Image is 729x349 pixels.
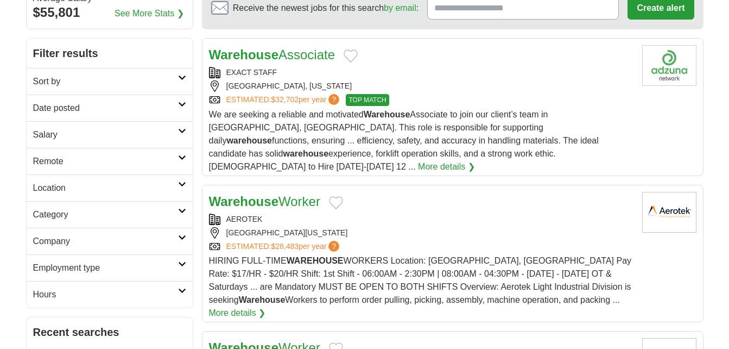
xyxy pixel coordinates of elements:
[226,94,342,106] a: ESTIMATED:$32,702per year?
[328,241,339,252] span: ?
[33,208,178,221] h2: Category
[226,136,272,145] strong: warehouse
[239,295,286,304] strong: Warehouse
[27,254,193,281] a: Employment type
[209,307,266,320] a: More details ❯
[27,121,193,148] a: Salary
[287,256,344,265] strong: WAREHOUSE
[209,67,633,78] div: EXACT STAFF
[33,235,178,248] h2: Company
[226,241,342,252] a: ESTIMATED:$28,483per year?
[27,228,193,254] a: Company
[33,3,186,22] div: $55,801
[27,174,193,201] a: Location
[33,128,178,141] h2: Salary
[271,242,299,251] span: $28,483
[27,95,193,121] a: Date posted
[364,110,410,119] strong: Warehouse
[27,68,193,95] a: Sort by
[33,75,178,88] h2: Sort by
[33,102,178,115] h2: Date posted
[115,7,184,20] a: See More Stats ❯
[328,94,339,105] span: ?
[209,256,632,304] span: HIRING FULL-TIME WORKERS Location: [GEOGRAPHIC_DATA], [GEOGRAPHIC_DATA] Pay Rate: $17/HR - $20/HR...
[642,45,696,86] img: Company logo
[27,281,193,308] a: Hours
[27,148,193,174] a: Remote
[27,201,193,228] a: Category
[209,194,278,209] strong: Warehouse
[209,110,599,171] span: We are seeking a reliable and motivated Associate to join our client’s team in [GEOGRAPHIC_DATA],...
[283,149,328,158] strong: warehouse
[33,324,186,340] h2: Recent searches
[271,95,299,104] span: $32,702
[33,288,178,301] h2: Hours
[209,194,320,209] a: WarehouseWorker
[226,215,263,223] a: AEROTEK
[27,39,193,68] h2: Filter results
[33,182,178,195] h2: Location
[329,196,343,209] button: Add to favorite jobs
[209,80,633,92] div: [GEOGRAPHIC_DATA], [US_STATE]
[344,49,358,63] button: Add to favorite jobs
[418,160,475,173] a: More details ❯
[33,155,178,168] h2: Remote
[33,261,178,275] h2: Employment type
[642,192,696,233] img: Aerotek logo
[209,47,335,62] a: WarehouseAssociate
[384,3,416,13] a: by email
[209,227,633,239] div: [GEOGRAPHIC_DATA][US_STATE]
[209,47,278,62] strong: Warehouse
[346,94,389,106] span: TOP MATCH
[233,2,419,15] span: Receive the newest jobs for this search :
